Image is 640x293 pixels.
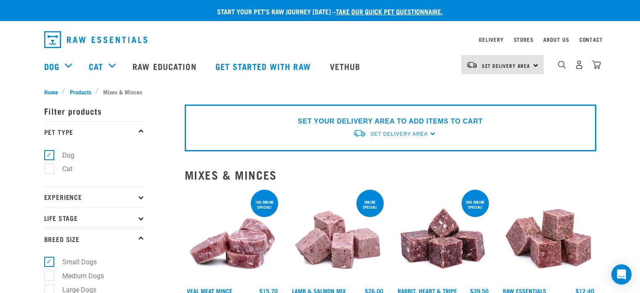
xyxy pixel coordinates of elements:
div: 1kg online special! [251,196,278,213]
a: Lamb & Salmon Mix [292,289,346,292]
a: Stores [514,38,534,41]
p: Filter products [44,100,145,121]
a: Get started with Raw [207,49,321,83]
label: Cat [49,164,76,174]
img: home-icon-1@2x.png [558,61,566,69]
div: 3kg online special! [462,196,489,213]
nav: breadcrumbs [44,87,596,96]
p: Breed Size [44,228,145,250]
p: Life Stage [44,207,145,228]
img: 1160 Veal Meat Mince Medallions 01 [185,188,280,284]
a: Dog [44,60,59,73]
label: Medium Dogs [49,271,107,281]
img: 1029 Lamb Salmon Mix 01 [290,188,385,284]
img: Raw Essentials Logo [44,31,147,48]
div: ONLINE SPECIAL! [356,196,384,213]
span: Products [70,87,91,96]
label: Small Dogs [49,257,100,267]
a: Veal Meat Mince [187,289,232,292]
a: Delivery [479,38,503,41]
img: 1175 Rabbit Heart Tripe Mix 01 [396,188,491,284]
img: user.png [575,60,584,69]
span: Set Delivery Area [370,131,428,137]
span: Set Delivery Area [482,64,531,67]
img: Pile Of Cubed Chicken Wild Meat Mix [501,188,596,284]
h2: Mixes & Minces [185,168,596,181]
p: Pet Type [44,121,145,142]
a: Products [65,87,96,96]
a: Raw Education [124,49,207,83]
div: Open Intercom Messenger [611,264,632,285]
a: take our quick pet questionnaire. [336,9,443,13]
nav: dropdown navigation [37,28,603,51]
a: Contact [579,38,603,41]
span: Home [44,87,58,96]
p: SET YOUR DELIVERY AREA TO ADD ITEMS TO CART [298,116,483,126]
a: Cat [89,60,103,73]
a: Vethub [321,49,371,83]
label: Dog [49,150,78,161]
a: About Us [543,38,569,41]
img: van-moving.png [353,129,366,138]
img: van-moving.png [466,61,478,69]
p: Experience [44,186,145,207]
img: home-icon@2x.png [592,60,601,69]
a: Home [44,87,63,96]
